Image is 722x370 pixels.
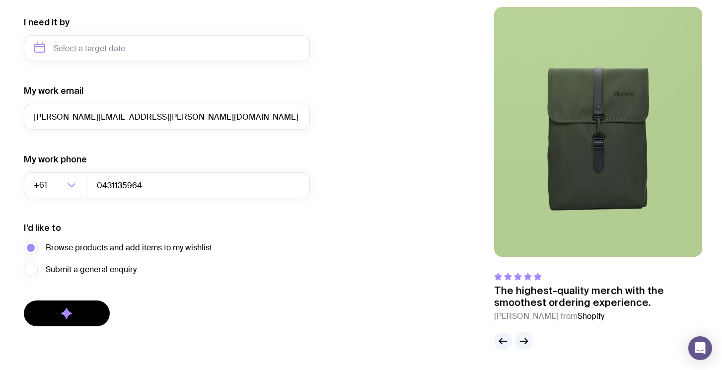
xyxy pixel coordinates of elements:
input: Search for option [49,172,65,198]
span: Browse products and add items to my wishlist [46,242,212,254]
div: Search for option [24,172,87,198]
label: My work phone [24,153,87,165]
input: you@email.com [24,104,310,130]
input: Select a target date [24,35,310,61]
label: My work email [24,85,83,97]
label: I’d like to [24,222,61,234]
div: Open Intercom Messenger [688,336,712,360]
span: +61 [34,172,49,198]
input: 0400123456 [87,172,310,198]
p: The highest-quality merch with the smoothest ordering experience. [494,285,702,308]
cite: [PERSON_NAME] from [494,310,702,322]
label: I need it by [24,16,70,28]
span: Submit a general enquiry [46,264,137,276]
span: Shopify [578,311,604,321]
